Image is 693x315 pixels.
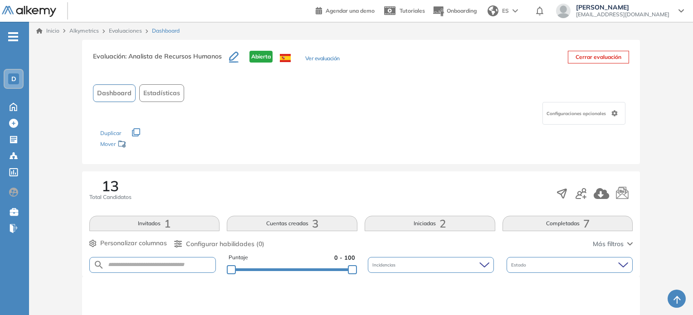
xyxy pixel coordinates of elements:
[507,257,633,273] div: Estado
[447,7,477,14] span: Onboarding
[326,7,375,14] span: Agendar una demo
[100,130,121,136] span: Duplicar
[593,239,633,249] button: Más filtros
[11,75,16,82] span: D
[576,11,669,18] span: [EMAIL_ADDRESS][DOMAIN_NAME]
[143,88,180,98] span: Estadísticas
[334,253,355,262] span: 0 - 100
[89,216,220,231] button: Invitados1
[512,9,518,13] img: arrow
[174,239,264,249] button: Configurar habilidades (0)
[400,7,425,14] span: Tutoriales
[139,84,184,102] button: Estadísticas
[432,1,477,21] button: Onboarding
[2,6,56,17] img: Logo
[368,257,494,273] div: Incidencias
[8,36,18,38] i: -
[593,239,624,249] span: Más filtros
[152,27,180,35] span: Dashboard
[280,54,291,62] img: ESP
[97,88,132,98] span: Dashboard
[511,262,528,268] span: Estado
[502,7,509,15] span: ES
[547,110,608,117] span: Configuraciones opcionales
[229,253,248,262] span: Puntaje
[488,5,498,16] img: world
[100,238,167,248] span: Personalizar columnas
[100,136,191,153] div: Mover
[89,238,167,248] button: Personalizar columnas
[109,27,142,34] a: Evaluaciones
[305,54,340,64] button: Ver evaluación
[125,52,222,60] span: : Analista de Recursos Humanos
[316,5,375,15] a: Agendar una demo
[227,216,357,231] button: Cuentas creadas3
[69,27,99,34] span: Alkymetrics
[102,179,119,193] span: 13
[93,51,229,70] h3: Evaluación
[36,27,59,35] a: Inicio
[93,259,104,271] img: SEARCH_ALT
[365,216,495,231] button: Iniciadas2
[93,84,136,102] button: Dashboard
[576,4,669,11] span: [PERSON_NAME]
[372,262,397,268] span: Incidencias
[568,51,629,63] button: Cerrar evaluación
[249,51,273,63] span: Abierta
[186,239,264,249] span: Configurar habilidades (0)
[503,216,633,231] button: Completadas7
[89,193,132,201] span: Total Candidatos
[542,102,625,125] div: Configuraciones opcionales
